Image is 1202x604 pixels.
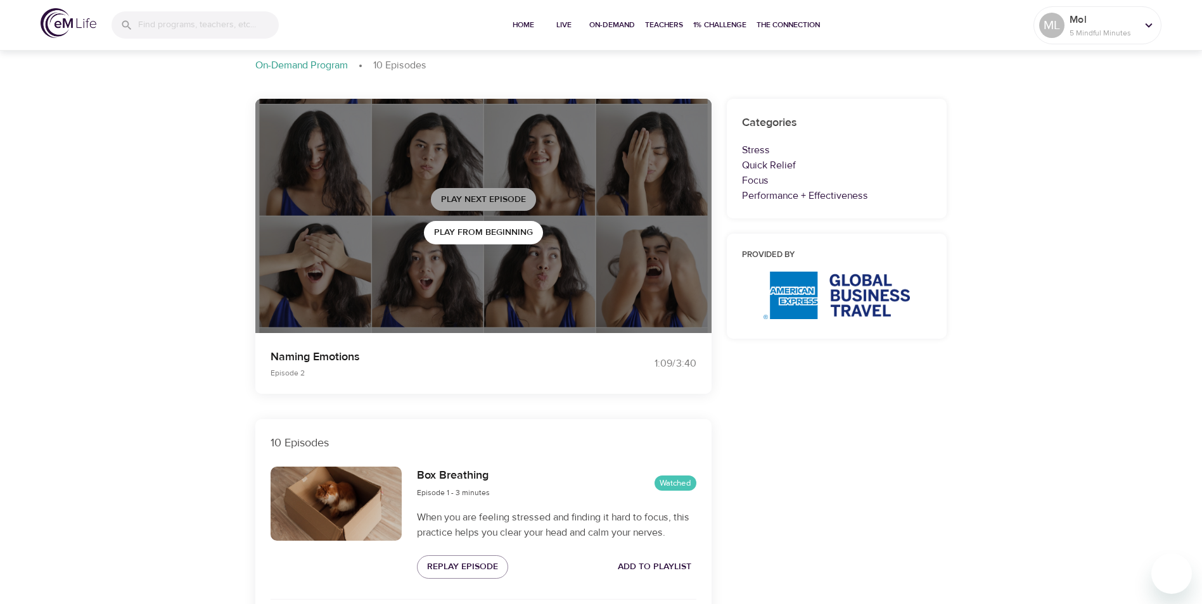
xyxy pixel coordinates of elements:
[655,477,696,489] span: Watched
[424,221,543,244] button: Play from beginning
[757,18,820,32] span: The Connection
[764,272,910,319] img: AmEx%20GBT%20logo.png
[138,11,279,39] input: Find programs, teachers, etc...
[693,18,746,32] span: 1% Challenge
[1039,13,1065,38] div: ML
[1070,27,1137,39] p: 5 Mindful Minutes
[1070,12,1137,27] p: Mol
[417,467,490,485] h6: Box Breathing
[601,356,696,371] div: 1:09 / 3:40
[549,18,579,32] span: Live
[613,555,696,579] button: Add to Playlist
[271,367,586,379] p: Episode 2
[41,8,96,38] img: logo
[742,188,932,203] p: Performance + Effectiveness
[618,559,691,575] span: Add to Playlist
[417,510,696,540] p: When you are feeling stressed and finding it hard to focus, this practice helps you clear your he...
[255,58,947,73] nav: breadcrumb
[1151,553,1192,594] iframe: Button to launch messaging window
[431,188,536,211] button: Play Next Episode
[742,158,932,173] p: Quick Relief
[742,173,932,188] p: Focus
[271,348,586,365] p: Naming Emotions
[742,249,932,262] h6: Provided by
[441,192,526,208] span: Play Next Episode
[742,142,932,158] p: Stress
[645,18,683,32] span: Teachers
[508,18,539,32] span: Home
[742,114,932,132] h6: Categories
[427,559,498,575] span: Replay Episode
[255,58,348,73] p: On-Demand Program
[434,225,533,241] span: Play from beginning
[589,18,635,32] span: On-Demand
[373,58,426,73] p: 10 Episodes
[417,488,490,498] span: Episode 1 - 3 minutes
[417,555,508,579] button: Replay Episode
[271,434,696,451] p: 10 Episodes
